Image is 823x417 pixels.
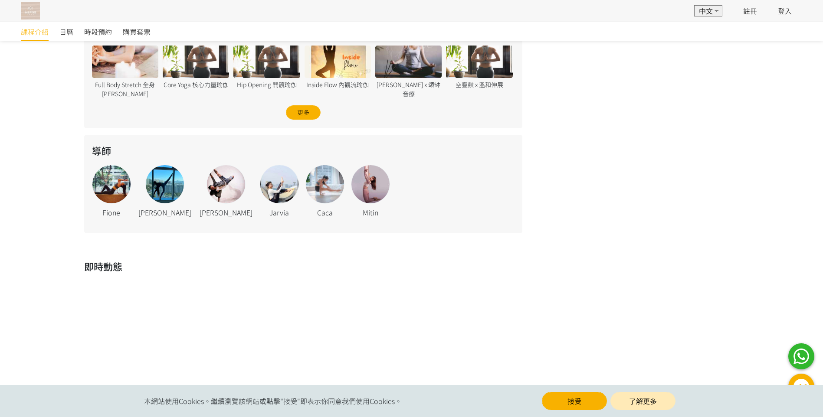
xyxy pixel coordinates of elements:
a: 登入 [778,6,792,16]
iframe: fb:page Facebook Social Plugin [84,277,210,407]
div: [PERSON_NAME] [199,207,253,218]
span: 購買套票 [123,26,151,37]
span: 時段預約 [84,26,112,37]
span: 本網站使用Cookies。繼續瀏覽該網站或點擊"接受"即表示你同意我們使用Cookies。 [144,396,402,406]
h2: 導師 [92,143,515,158]
img: T57dtJh47iSJKDtQ57dN6xVUMYY2M0XQuGF02OI4.png [21,2,40,20]
div: Jarvia [260,207,299,218]
button: 接受 [542,392,607,410]
h2: 即時動態 [84,259,739,274]
div: Full Body Stretch 全身[PERSON_NAME] [92,80,158,98]
div: Inside Flow 內觀流瑜伽 [305,80,371,89]
div: Caca [305,207,344,218]
div: Core Yoga 核心力量瑜伽 [163,80,229,89]
a: 課程介紹 [21,22,49,41]
div: Mitin [351,207,390,218]
div: [PERSON_NAME] x 頌缽音療 [375,80,442,98]
span: 日曆 [59,26,73,37]
div: Hip Opening 開髖瑜伽 [233,80,300,89]
div: 空靈鼓 x 溫和伸展 [446,80,512,89]
a: 了解更多 [610,392,675,410]
div: Fione [92,207,131,218]
span: 課程介紹 [21,26,49,37]
a: 註冊 [743,6,757,16]
div: 更多 [286,105,321,120]
a: 時段預約 [84,22,112,41]
a: 日曆 [59,22,73,41]
div: [PERSON_NAME] [138,207,192,218]
a: 購買套票 [123,22,151,41]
